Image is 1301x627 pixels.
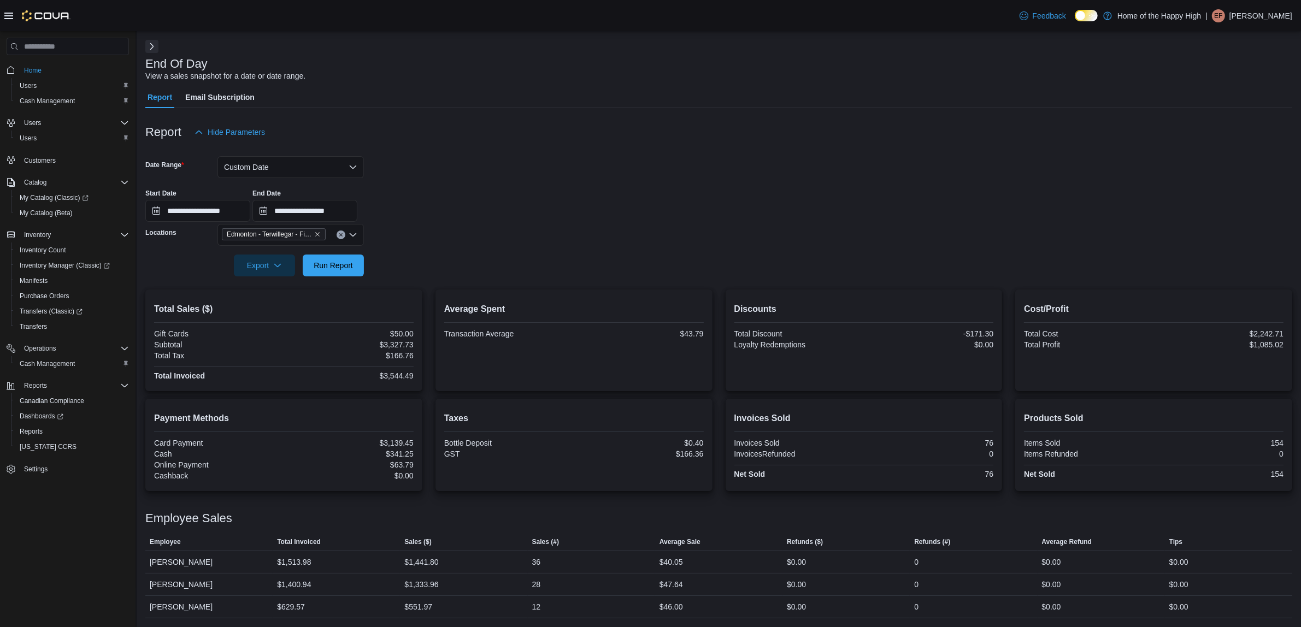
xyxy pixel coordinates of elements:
span: Transfers (Classic) [20,307,83,316]
span: Dashboards [20,412,63,421]
span: Inventory [20,228,129,241]
a: Inventory Manager (Classic) [15,259,114,272]
span: Inventory Manager (Classic) [15,259,129,272]
div: [PERSON_NAME] [145,573,273,595]
input: Press the down key to open a popover containing a calendar. [145,200,250,222]
span: Feedback [1033,10,1066,21]
button: My Catalog (Beta) [11,205,133,221]
a: My Catalog (Classic) [11,190,133,205]
span: Cash Management [15,357,129,370]
div: Total Discount [734,329,862,338]
span: Employee [150,537,181,546]
span: Canadian Compliance [15,394,129,407]
div: $0.00 [787,600,806,613]
div: -$171.30 [866,329,993,338]
div: $166.36 [576,449,703,458]
div: Loyalty Redemptions [734,340,862,349]
span: Manifests [20,276,48,285]
h2: Payment Methods [154,412,414,425]
button: Cash Management [11,93,133,109]
div: $0.00 [1042,600,1061,613]
div: $3,327.73 [286,340,413,349]
div: Total Profit [1024,340,1151,349]
div: $0.00 [866,340,993,349]
h2: Cost/Profit [1024,303,1284,316]
button: Catalog [2,175,133,190]
div: $1,085.02 [1156,340,1284,349]
button: Inventory Count [11,242,133,258]
div: GST [444,449,572,458]
span: [US_STATE] CCRS [20,442,76,451]
div: $629.57 [277,600,305,613]
p: [PERSON_NAME] [1229,9,1292,22]
a: Inventory Count [15,244,70,257]
a: Cash Management [15,94,79,108]
div: 76 [866,470,993,478]
label: Locations [145,228,176,237]
div: $0.40 [576,439,703,447]
div: $1,333.96 [404,578,438,591]
span: Washington CCRS [15,440,129,453]
button: Home [2,62,133,78]
p: | [1205,9,1208,22]
span: Operations [20,342,129,355]
span: Customers [24,156,56,165]
span: Canadian Compliance [20,397,84,405]
div: Online Payment [154,460,281,469]
button: Users [11,78,133,93]
button: Hide Parameters [190,121,269,143]
span: Tips [1169,537,1182,546]
button: Transfers [11,319,133,334]
div: $63.79 [286,460,413,469]
a: Inventory Manager (Classic) [11,258,133,273]
span: Reports [20,379,129,392]
span: Purchase Orders [20,292,69,300]
div: 154 [1156,439,1284,447]
button: Run Report [303,255,364,276]
span: Catalog [20,176,129,189]
button: Catalog [20,176,51,189]
div: Gift Cards [154,329,281,338]
input: Press the down key to open a popover containing a calendar. [252,200,357,222]
span: Users [20,134,37,143]
div: Cashback [154,471,281,480]
span: Transfers [20,322,47,331]
span: Users [24,119,41,127]
button: Users [20,116,45,129]
div: $1,400.94 [277,578,311,591]
label: Date Range [145,161,184,169]
div: $0.00 [1169,555,1188,569]
span: Average Refund [1042,537,1092,546]
div: $0.00 [1042,578,1061,591]
a: Dashboards [11,409,133,424]
span: Inventory Manager (Classic) [20,261,110,270]
div: $47.64 [660,578,683,591]
div: InvoicesRefunded [734,449,862,458]
div: Invoices Sold [734,439,862,447]
a: Transfers (Classic) [15,305,87,318]
div: 76 [866,439,993,447]
a: Purchase Orders [15,289,74,303]
span: Average Sale [660,537,700,546]
button: Users [11,131,133,146]
h3: Employee Sales [145,512,232,525]
span: My Catalog (Beta) [20,209,73,217]
a: Feedback [1015,5,1070,27]
label: Start Date [145,189,176,198]
a: Users [15,132,41,145]
span: My Catalog (Beta) [15,206,129,220]
a: [US_STATE] CCRS [15,440,81,453]
a: Transfers [15,320,51,333]
div: $3,139.45 [286,439,413,447]
a: Transfers (Classic) [11,304,133,319]
div: $0.00 [787,578,806,591]
div: $1,441.80 [404,555,438,569]
button: Cash Management [11,356,133,371]
span: Reports [24,381,47,390]
div: 0 [866,449,993,458]
button: Settings [2,461,133,477]
span: Inventory [24,230,51,239]
label: End Date [252,189,281,198]
div: 0 [914,600,919,613]
a: Settings [20,463,52,476]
